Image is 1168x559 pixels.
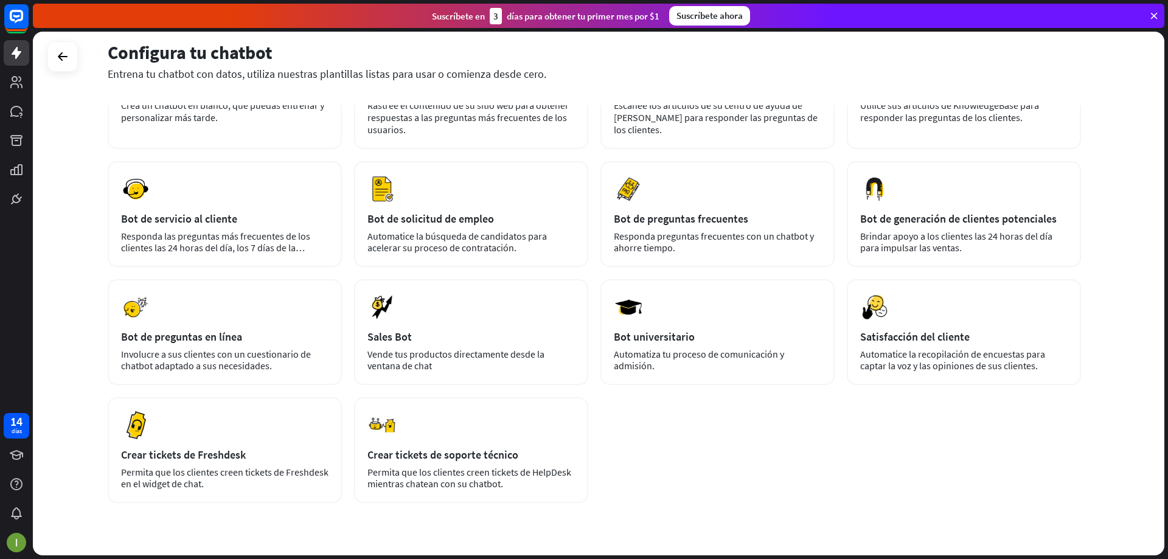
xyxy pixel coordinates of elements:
[614,348,784,372] font: Automatiza tu proceso de comunicación y admisión.
[860,348,1045,372] font: Automatice la recopilación de encuestas para captar la voz y las opiniones de sus clientes.
[367,448,518,462] font: Crear tickets de soporte técnico
[676,10,743,21] font: Suscríbete ahora
[121,348,311,372] font: Involucre a sus clientes con un cuestionario de chatbot adaptado a sus necesidades.
[860,212,1057,226] font: Bot de generación de clientes potenciales
[108,41,272,64] font: Configura tu chatbot
[12,427,22,435] font: días
[432,10,485,22] font: Suscríbete en
[614,230,814,254] font: Responda preguntas frecuentes con un chatbot y ahorre tiempo.
[860,330,970,344] font: Satisfacción del cliente
[493,10,498,22] font: 3
[367,330,575,344] div: Sales Bot
[108,67,546,81] font: Entrena tu chatbot con datos, utiliza nuestras plantillas listas para usar o comienza desde cero.
[614,330,695,344] font: Bot universitario
[121,99,324,123] font: Crea un chatbot en blanco, que puedas entrenar y personalizar más tarde.
[10,414,23,429] font: 14
[121,448,246,462] font: Crear tickets de Freshdesk
[121,230,310,265] font: Responda las preguntas más frecuentes de los clientes las 24 horas del día, los 7 días de la semana.
[614,99,818,136] font: Escanee los artículos de su centro de ayuda de [PERSON_NAME] para responder las preguntas de los ...
[367,212,494,226] font: Bot de solicitud de empleo
[10,5,46,41] button: Abrir el widget de chat LiveChat
[507,10,659,22] font: días para obtener tu primer mes por $1
[121,330,242,344] font: Bot de preguntas en línea
[860,99,1039,123] font: Utilice sus artículos de KnowledgeBase para responder las preguntas de los clientes.
[367,466,571,490] font: Permita que los clientes creen tickets de HelpDesk mientras chatean con su chatbot.
[614,212,748,226] font: Bot de preguntas frecuentes
[860,230,1052,254] font: Brindar apoyo a los clientes las 24 horas del día para impulsar las ventas.
[367,230,547,254] font: Automatice la búsqueda de candidatos para acelerar su proceso de contratación.
[121,212,237,226] font: Bot de servicio al cliente
[4,413,29,439] a: 14 días
[121,466,328,490] font: Permita que los clientes creen tickets de Freshdesk en el widget de chat.
[367,348,544,372] font: Vende tus productos directamente desde la ventana de chat
[367,99,569,136] font: Rastreé el contenido de su sitio web para obtener respuestas a las preguntas más frecuentes de lo...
